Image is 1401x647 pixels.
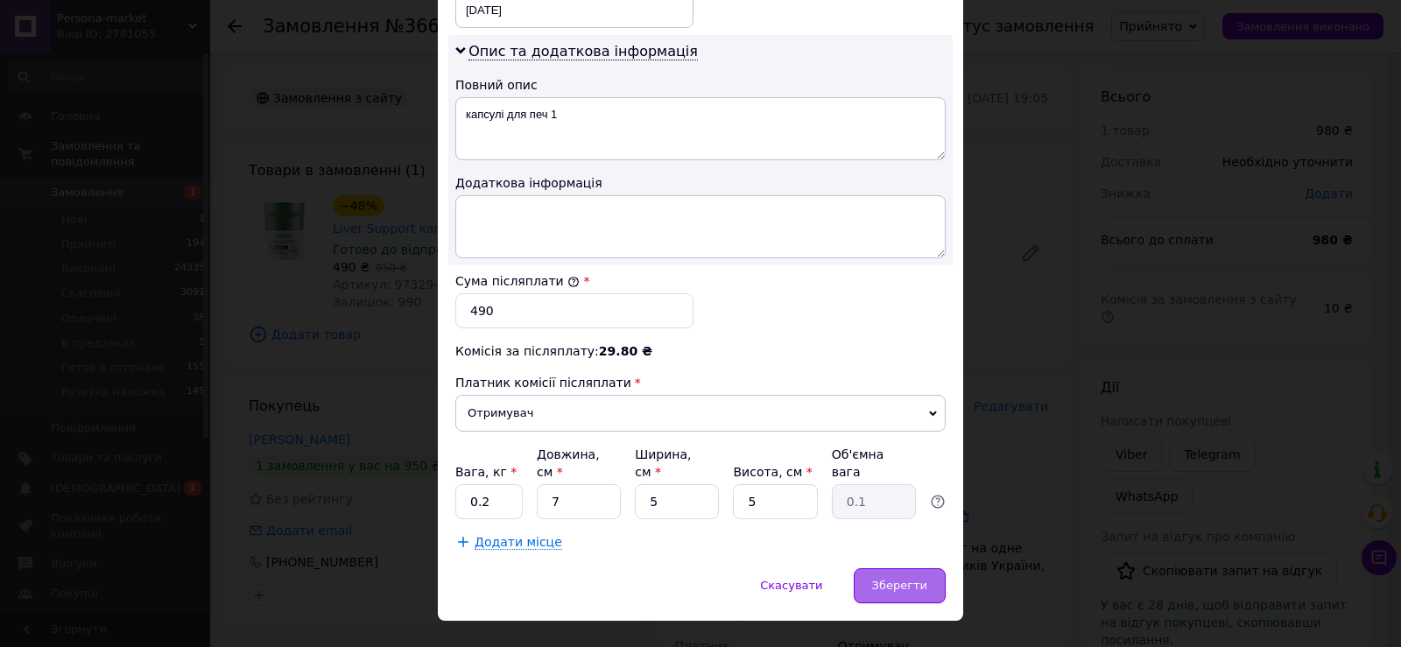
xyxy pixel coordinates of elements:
span: Опис та додаткова інформація [468,43,698,60]
div: Повний опис [455,76,946,94]
label: Вага, кг [455,465,517,479]
label: Ширина, см [635,447,691,479]
span: Скасувати [760,579,822,592]
textarea: капсулі для печ 1 [455,97,946,160]
span: Отримувач [455,395,946,432]
label: Сума післяплати [455,274,580,288]
label: Висота, см [733,465,812,479]
div: Додаткова інформація [455,174,946,192]
div: Комісія за післяплату: [455,342,946,360]
span: Платник комісії післяплати [455,376,631,390]
span: 29.80 ₴ [599,344,652,358]
span: Зберегти [872,579,927,592]
div: Об'ємна вага [832,446,916,481]
label: Довжина, см [537,447,600,479]
span: Додати місце [475,535,562,550]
